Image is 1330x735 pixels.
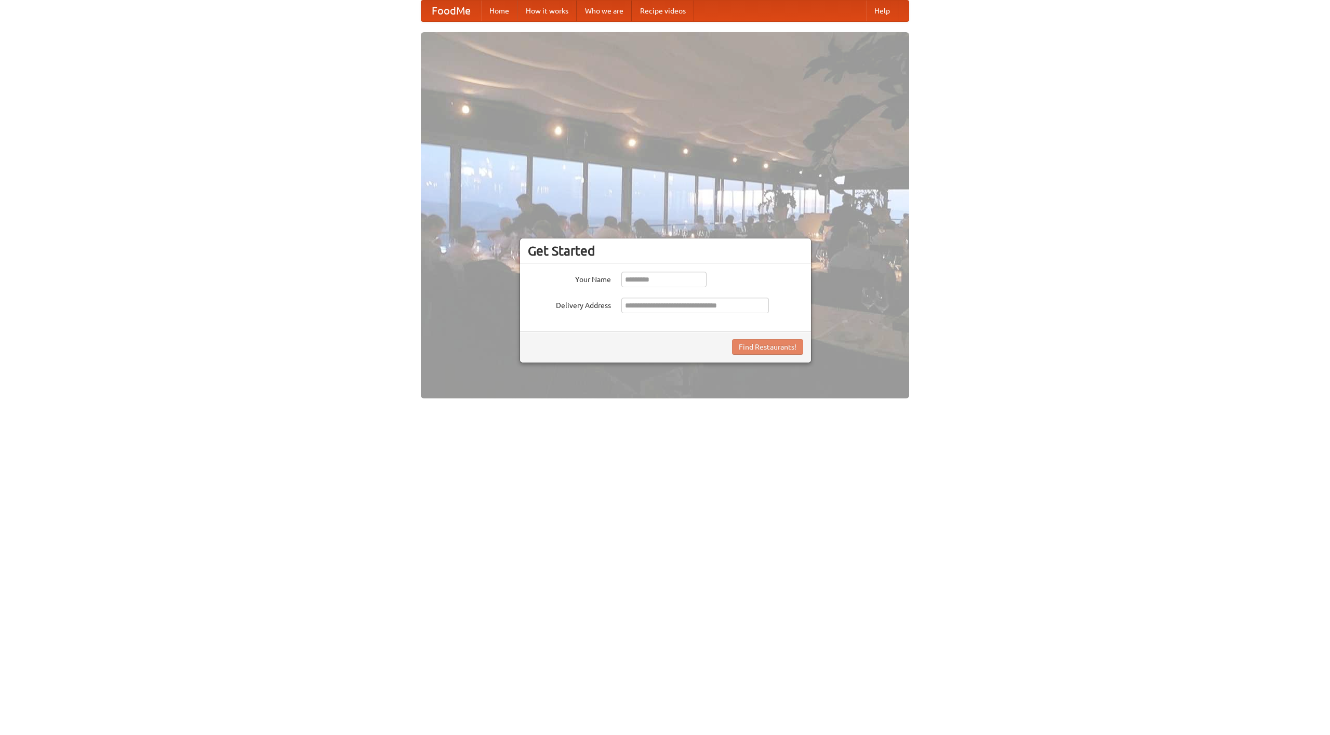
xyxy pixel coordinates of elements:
a: Who we are [577,1,632,21]
label: Delivery Address [528,298,611,311]
h3: Get Started [528,243,803,259]
label: Your Name [528,272,611,285]
a: Home [481,1,517,21]
a: How it works [517,1,577,21]
button: Find Restaurants! [732,339,803,355]
a: Help [866,1,898,21]
a: Recipe videos [632,1,694,21]
a: FoodMe [421,1,481,21]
